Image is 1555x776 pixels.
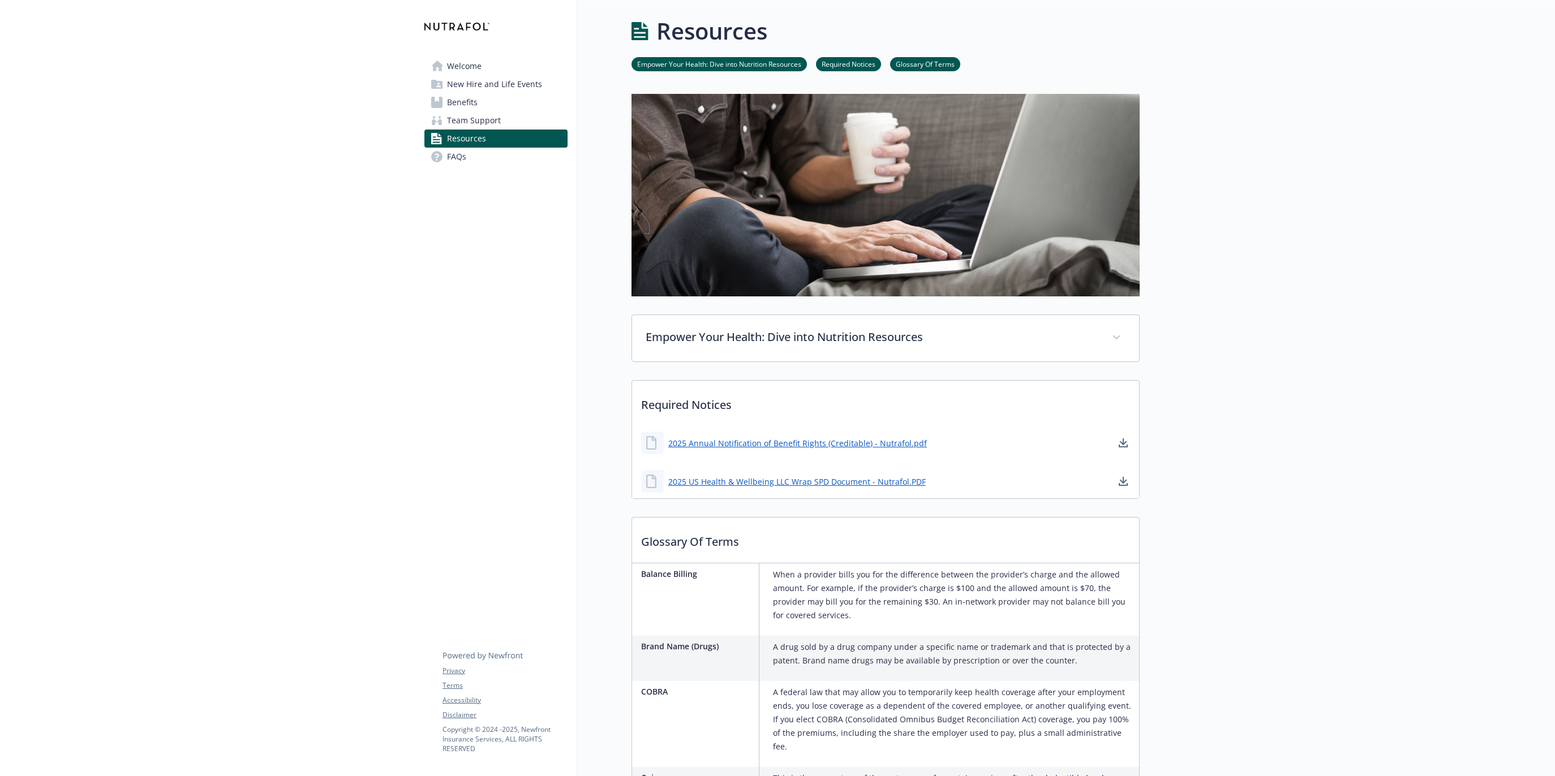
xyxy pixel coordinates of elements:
a: 2025 US Health & Wellbeing LLC Wrap SPD Document - Nutrafol.PDF [668,476,926,488]
p: Empower Your Health: Dive into Nutrition Resources [646,329,1098,346]
p: Balance Billing [641,568,754,580]
p: Brand Name (Drugs) [641,640,754,652]
div: Empower Your Health: Dive into Nutrition Resources [632,315,1139,361]
a: FAQs [424,148,568,166]
span: Benefits [447,93,478,111]
p: Glossary Of Terms [632,518,1139,559]
a: download document [1116,436,1130,450]
a: Resources [424,130,568,148]
h1: Resources [656,14,767,48]
a: 2025 Annual Notification of Benefit Rights (Creditable) - Nutrafol.pdf [668,437,927,449]
span: Resources [447,130,486,148]
a: Disclaimer [443,710,567,720]
a: Glossary Of Terms [890,58,960,69]
p: A federal law that may allow you to temporarily keep health coverage after your employment ends, ... [773,686,1135,753]
a: download document [1116,475,1130,488]
a: Benefits [424,93,568,111]
a: Empower Your Health: Dive into Nutrition Resources [632,58,807,69]
p: Required Notices [632,381,1139,423]
span: Team Support [447,111,501,130]
p: A drug sold by a drug company under a specific name or trademark and that is protected by a paten... [773,640,1135,667]
a: Required Notices [816,58,881,69]
a: Welcome [424,57,568,75]
p: When a provider bills you for the difference between the provider’s charge and the allowed amount... [773,568,1135,622]
span: New Hire and Life Events [447,75,542,93]
a: Terms [443,680,567,691]
span: FAQs [447,148,466,166]
a: Team Support [424,111,568,130]
p: Copyright © 2024 - 2025 , Newfront Insurance Services, ALL RIGHTS RESERVED [443,725,567,753]
a: Privacy [443,666,567,676]
a: Accessibility [443,695,567,705]
p: COBRA [641,686,754,697]
a: New Hire and Life Events [424,75,568,93]
span: Welcome [447,57,482,75]
img: resources page banner [632,94,1140,296]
